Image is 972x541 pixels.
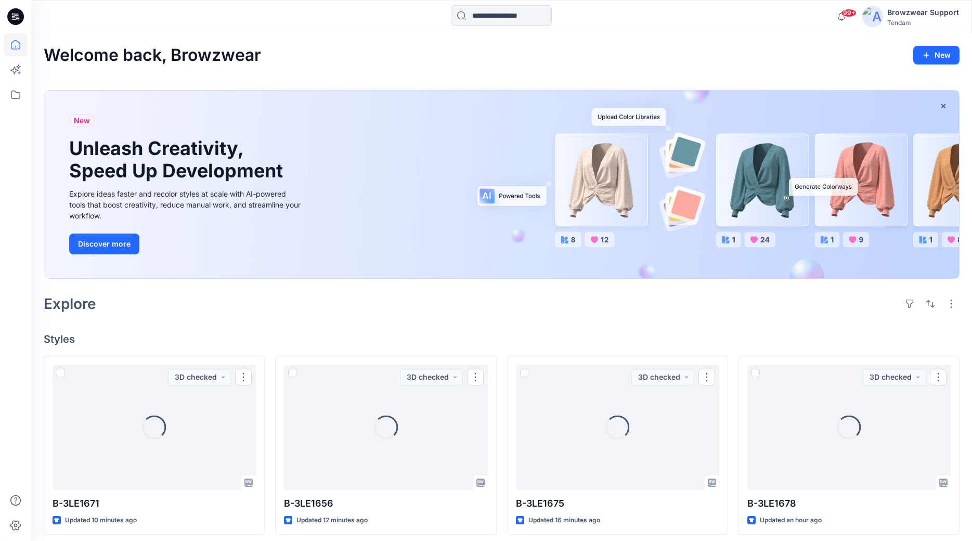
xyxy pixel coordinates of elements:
[65,515,137,526] p: Updated 10 minutes ago
[760,515,822,526] p: Updated an hour ago
[69,234,139,254] button: Discover more
[516,496,719,511] p: B-3LE1675
[747,496,951,511] p: B-3LE1678
[296,515,368,526] p: Updated 12 minutes ago
[887,6,959,19] div: Browzwear Support
[913,46,960,65] button: New
[53,496,256,511] p: B-3LE1671
[69,137,288,182] h1: Unleash Creativity, Speed Up Development
[44,333,960,345] h4: Styles
[69,188,303,221] div: Explore ideas faster and recolor styles at scale with AI-powered tools that boost creativity, red...
[44,295,96,312] h2: Explore
[69,234,303,254] a: Discover more
[862,6,883,27] img: avatar
[284,496,487,511] p: B-3LE1656
[74,114,90,127] span: New
[887,19,959,27] div: Tendam
[44,46,261,65] h2: Welcome back, Browzwear
[841,9,857,17] span: 99+
[528,515,600,526] p: Updated 16 minutes ago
